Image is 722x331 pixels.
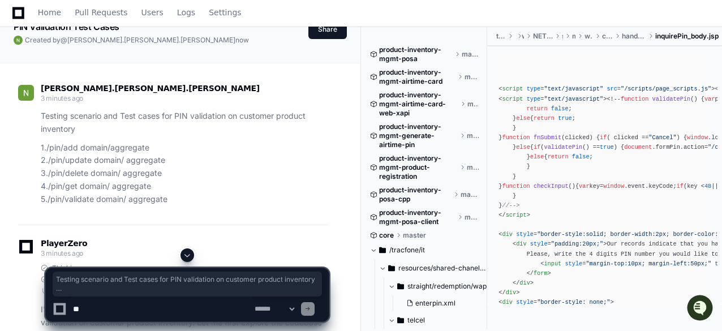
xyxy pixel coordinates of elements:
span: handsetPurchase [622,32,646,41]
span: event [628,183,645,190]
span: //--> [502,202,520,209]
span: window [687,134,708,141]
span: script [502,85,523,92]
span: master [465,213,479,222]
span: Pull Requests [75,9,127,16]
span: validatePin [652,96,691,102]
span: product-inventory-posa-cpp [379,186,452,204]
span: return [548,153,569,160]
span: < = > [513,240,607,247]
span: product-inventory-mgmt-posa [379,45,453,63]
span: div [502,231,513,238]
p: Testing scenario and Test cases for PIN validation on customer product inventory [41,110,329,136]
span: function [502,183,530,190]
span: script [502,96,523,102]
span: webapp [585,32,593,41]
app-text-character-animate: PIN Validation Test Cases [14,21,119,32]
span: product-inventory-mgmt-airtime-card [379,68,455,86]
span: if [600,134,607,141]
span: "padding:20px;" [551,240,603,247]
img: PlayerZero [11,11,34,34]
span: master [467,100,479,109]
span: type [527,85,541,92]
span: return [527,105,548,112]
span: false [572,153,590,160]
div: Welcome [11,45,206,63]
iframe: Open customer support [686,294,716,324]
span: false [551,105,569,112]
span: < = = > [498,85,715,92]
span: master [467,163,479,172]
p: 1./pin/add domain/aggregate 2./pin/update domain/ aggregate 3./pin/delete domain/ aggregate 4./pi... [41,141,329,206]
button: Share [308,20,347,39]
span: Testing scenario and Test cases for PIN validation on customer product inventory 1./pin/add domai... [56,275,319,293]
span: validatePin [544,144,582,151]
span: core [379,231,394,240]
span: style [516,231,534,238]
span: Logs [177,9,195,16]
img: ACg8ocIiWXJC7lEGJNqNt4FHmPVymFM05ITMeS-frqobA_m8IZ6TxA=s96-c [18,85,34,101]
span: product-inventory-mgmt-generate-airtime-pin [379,122,458,149]
span: else [530,153,544,160]
a: Powered byPylon [80,118,137,127]
span: Pylon [113,119,137,127]
div: Start new chat [38,84,186,96]
span: Created by [25,36,249,45]
button: /tracfone/it [370,241,479,259]
span: window [603,183,624,190]
span: casemod [602,32,613,41]
span: true [558,115,572,122]
span: Settings [209,9,241,16]
span: main [572,32,575,41]
span: fnSubmit [534,134,561,141]
img: ACg8ocIiWXJC7lEGJNqNt4FHmPVymFM05ITMeS-frqobA_m8IZ6TxA=s96-c [14,36,23,45]
span: [PERSON_NAME].[PERSON_NAME].[PERSON_NAME] [41,84,260,93]
span: product-inventory-mgmt-product-registration [379,154,458,181]
span: clicked [565,134,589,141]
span: master [467,131,479,140]
span: web [522,32,524,41]
span: function [621,96,648,102]
span: true [600,144,614,151]
span: </ > [498,212,530,218]
span: document [624,144,652,151]
span: if [677,183,684,190]
span: "Cancel" [648,134,676,141]
div: We're offline, but we'll be back soon! [38,96,164,105]
span: NET10-English [533,32,553,41]
span: style [530,240,548,247]
span: product-inventory-mgmt-posa-client [379,208,455,226]
span: formPin [656,144,680,151]
span: Users [141,9,164,16]
span: master [403,231,426,240]
span: else [516,115,530,122]
span: var [704,96,715,102]
span: "text/javascript" [544,96,603,102]
span: src [607,85,617,92]
span: 48 [704,183,711,190]
svg: Directory [379,243,386,257]
span: keyCode [648,183,673,190]
span: < = > [498,96,607,102]
span: 3 minutes ago [41,94,83,102]
span: Home [38,9,61,16]
span: "text/javascript" [544,85,603,92]
span: master [462,50,479,59]
span: div [516,240,526,247]
span: function [502,134,530,141]
span: product-inventory-mgmt-airtime-card-web-xapi [379,91,458,118]
span: master [465,72,479,81]
span: /tracfone/it [389,246,425,255]
span: @ [61,36,67,44]
span: [PERSON_NAME].[PERSON_NAME].[PERSON_NAME] [67,36,235,44]
span: inquirePin_body.jsp [655,32,719,41]
span: type [527,96,541,102]
span: src [562,32,563,41]
span: PlayerZero [41,240,87,247]
span: master [461,190,479,199]
button: Start new chat [192,88,206,101]
span: action [684,144,704,151]
span: var [579,183,589,190]
span: now [235,36,249,44]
